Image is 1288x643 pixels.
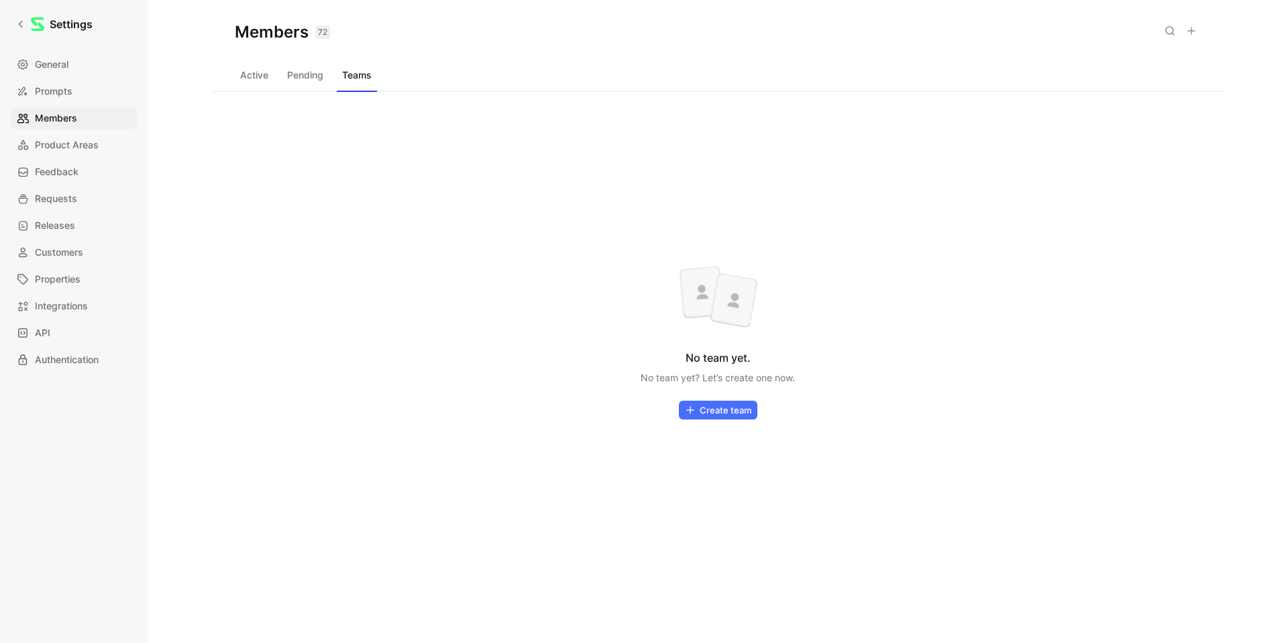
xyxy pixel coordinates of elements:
a: Settings [11,11,98,38]
a: Feedback [11,161,137,183]
div: No team yet? Let’s create one now. [641,371,795,385]
h1: Settings [50,16,93,32]
a: General [11,54,137,75]
span: Properties [35,271,80,287]
span: Product Areas [35,137,99,153]
a: Properties [11,268,137,290]
span: Requests [35,191,77,207]
button: Pending [282,64,329,86]
span: Releases [35,217,75,234]
span: Members [35,110,77,126]
a: Authentication [11,349,137,370]
span: Prompts [35,83,72,99]
a: API [11,322,137,344]
span: Customers [35,244,83,260]
span: General [35,56,68,72]
button: Teams [337,64,377,86]
span: Feedback [35,164,78,180]
h1: Members [235,21,330,43]
span: API [35,325,50,341]
span: Integrations [35,298,88,314]
a: Prompts [11,81,137,102]
a: Members [11,107,137,129]
a: Integrations [11,295,137,317]
div: No team yet. [686,350,751,366]
a: Product Areas [11,134,137,156]
a: Customers [11,242,137,263]
a: Requests [11,188,137,209]
button: Create team [679,401,757,419]
div: 72 [315,26,330,39]
span: Authentication [35,352,99,368]
a: Releases [11,215,137,236]
button: Active [235,64,274,86]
